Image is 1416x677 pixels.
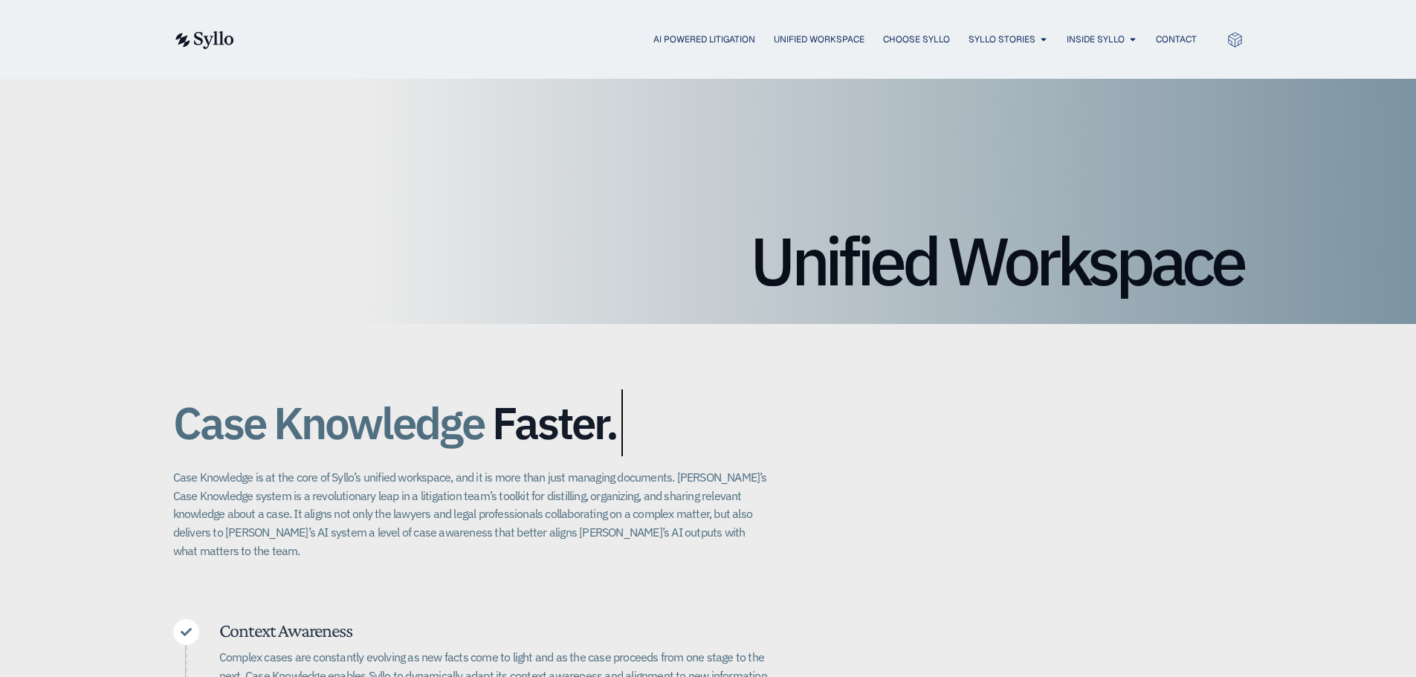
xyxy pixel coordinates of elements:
[219,619,768,642] h5: Context Awareness
[653,33,755,46] a: AI Powered Litigation
[173,468,768,560] p: Case Knowledge is at the core of Syllo’s unified workspace, and it is more than just managing doc...
[173,227,1244,294] h1: Unified Workspace
[1156,33,1197,46] a: Contact
[969,33,1035,46] a: Syllo Stories
[173,389,484,456] span: Case Knowledge
[492,398,617,447] span: Faster.
[264,33,1197,47] div: Menu Toggle
[774,33,864,46] a: Unified Workspace
[1067,33,1125,46] a: Inside Syllo
[883,33,950,46] a: Choose Syllo
[173,31,234,49] img: syllo
[264,33,1197,47] nav: Menu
